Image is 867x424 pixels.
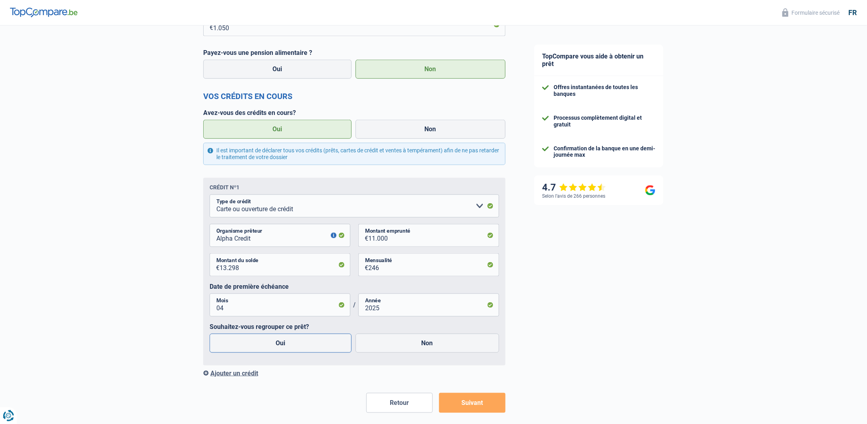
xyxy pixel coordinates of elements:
[356,60,506,79] label: Non
[203,120,352,139] label: Oui
[849,8,857,17] div: fr
[210,184,239,191] div: Crédit nº1
[366,393,433,413] button: Retour
[554,84,655,97] div: Offres instantanées de toutes les banques
[358,253,368,276] span: €
[210,283,499,290] label: Date de première échéance
[10,8,78,17] img: TopCompare Logo
[210,334,352,353] label: Oui
[534,45,663,76] div: TopCompare vous aide à obtenir un prêt
[210,294,350,317] input: MM
[358,224,368,247] span: €
[210,253,220,276] span: €
[203,143,505,165] div: Il est important de déclarer tous vos crédits (prêts, cartes de crédit et ventes à tempérament) a...
[358,294,499,317] input: AAAA
[350,301,358,309] span: /
[439,393,505,413] button: Suivant
[203,49,505,56] label: Payez-vous une pension alimentaire ?
[554,115,655,128] div: Processus complètement digital et gratuit
[356,120,506,139] label: Non
[203,91,505,101] h2: Vos crédits en cours
[778,6,845,19] button: Formulaire sécurisé
[356,334,500,353] label: Non
[203,60,352,79] label: Oui
[203,109,505,117] label: Avez-vous des crédits en cours?
[210,323,499,331] label: Souhaitez-vous regrouper ce prêt?
[542,193,605,199] div: Selon l’avis de 266 personnes
[542,182,606,193] div: 4.7
[554,145,655,159] div: Confirmation de la banque en une demi-journée max
[203,370,505,377] div: Ajouter un crédit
